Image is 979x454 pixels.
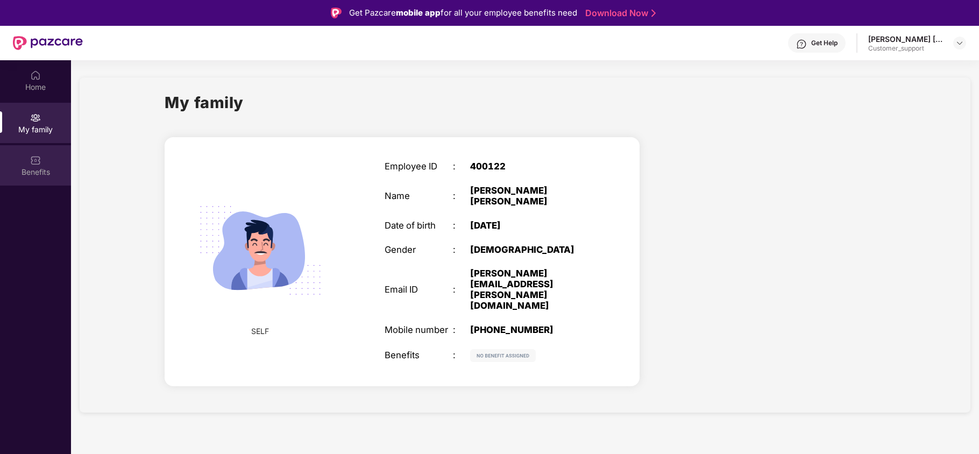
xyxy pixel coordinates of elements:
[30,70,41,81] img: svg+xml;base64,PHN2ZyBpZD0iSG9tZSIgeG1sbnM9Imh0dHA6Ly93d3cudzMub3JnLzIwMDAvc3ZnIiB3aWR0aD0iMjAiIG...
[251,325,269,337] span: SELF
[385,161,453,172] div: Employee ID
[796,39,807,49] img: svg+xml;base64,PHN2ZyBpZD0iSGVscC0zMngzMiIgeG1sbnM9Imh0dHA6Ly93d3cudzMub3JnLzIwMDAvc3ZnIiB3aWR0aD...
[349,6,577,19] div: Get Pazcare for all your employee benefits need
[811,39,838,47] div: Get Help
[955,39,964,47] img: svg+xml;base64,PHN2ZyBpZD0iRHJvcGRvd24tMzJ4MzIiIHhtbG5zPSJodHRwOi8vd3d3LnczLm9yZy8yMDAwL3N2ZyIgd2...
[385,221,453,231] div: Date of birth
[385,325,453,336] div: Mobile number
[651,8,656,19] img: Stroke
[470,349,536,362] img: svg+xml;base64,PHN2ZyB4bWxucz0iaHR0cDovL3d3dy53My5vcmcvMjAwMC9zdmciIHdpZHRoPSIxMjIiIGhlaWdodD0iMj...
[331,8,342,18] img: Logo
[453,245,470,256] div: :
[585,8,652,19] a: Download Now
[385,285,453,295] div: Email ID
[385,191,453,202] div: Name
[453,285,470,295] div: :
[30,155,41,166] img: svg+xml;base64,PHN2ZyBpZD0iQmVuZWZpdHMiIHhtbG5zPSJodHRwOi8vd3d3LnczLm9yZy8yMDAwL3N2ZyIgd2lkdGg9Ij...
[470,221,590,231] div: [DATE]
[385,245,453,256] div: Gender
[30,112,41,123] img: svg+xml;base64,PHN2ZyB3aWR0aD0iMjAiIGhlaWdodD0iMjAiIHZpZXdCb3g9IjAgMCAyMCAyMCIgZmlsbD0ibm9uZSIgeG...
[868,44,943,53] div: Customer_support
[165,90,244,115] h1: My family
[385,350,453,361] div: Benefits
[868,34,943,44] div: [PERSON_NAME] [PERSON_NAME]
[453,221,470,231] div: :
[470,325,590,336] div: [PHONE_NUMBER]
[13,36,83,50] img: New Pazcare Logo
[453,325,470,336] div: :
[470,245,590,256] div: [DEMOGRAPHIC_DATA]
[453,161,470,172] div: :
[396,8,441,18] strong: mobile app
[453,191,470,202] div: :
[185,175,336,326] img: svg+xml;base64,PHN2ZyB4bWxucz0iaHR0cDovL3d3dy53My5vcmcvMjAwMC9zdmciIHdpZHRoPSIyMjQiIGhlaWdodD0iMT...
[470,161,590,172] div: 400122
[453,350,470,361] div: :
[470,186,590,207] div: [PERSON_NAME] [PERSON_NAME]
[470,268,590,311] div: [PERSON_NAME][EMAIL_ADDRESS][PERSON_NAME][DOMAIN_NAME]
